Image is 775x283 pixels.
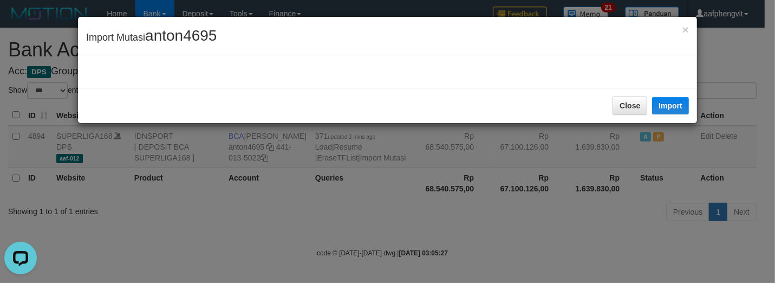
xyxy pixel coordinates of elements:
button: Import [652,97,689,114]
span: × [682,23,689,36]
button: Close [613,97,647,115]
span: anton4695 [145,27,217,44]
button: Close [682,24,689,35]
span: Import Mutasi [86,32,217,43]
button: Open LiveChat chat widget [4,4,37,37]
